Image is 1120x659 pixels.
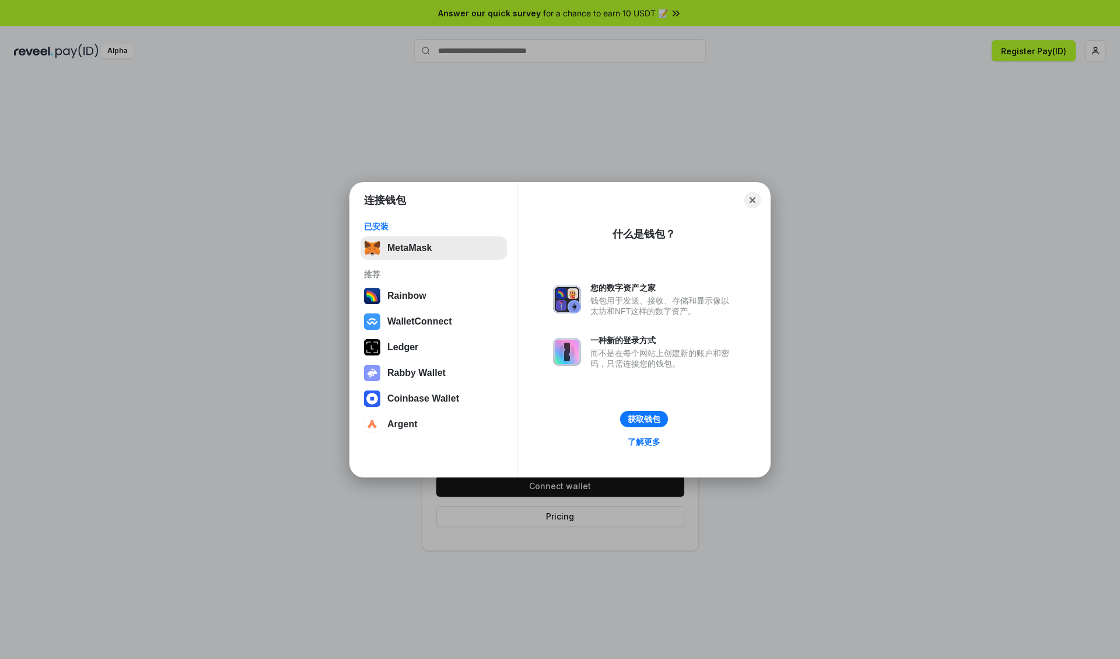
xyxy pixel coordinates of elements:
[387,291,426,301] div: Rainbow
[360,310,507,333] button: WalletConnect
[620,411,668,427] button: 获取钱包
[364,339,380,355] img: svg+xml,%3Csvg%20xmlns%3D%22http%3A%2F%2Fwww.w3.org%2F2000%2Fsvg%22%20width%3D%2228%22%20height%3...
[360,387,507,410] button: Coinbase Wallet
[360,236,507,260] button: MetaMask
[360,336,507,359] button: Ledger
[364,390,380,407] img: svg+xml,%3Csvg%20width%3D%2228%22%20height%3D%2228%22%20viewBox%3D%220%200%2028%2028%22%20fill%3D...
[364,221,503,232] div: 已安装
[590,295,735,316] div: 钱包用于发送、接收、存储和显示像以太坊和NFT这样的数字资产。
[590,335,735,346] div: 一种新的登录方式
[628,414,660,424] div: 获取钱包
[387,419,418,430] div: Argent
[360,413,507,436] button: Argent
[590,283,735,293] div: 您的数字资产之家
[387,243,432,253] div: MetaMask
[364,365,380,381] img: svg+xml,%3Csvg%20xmlns%3D%22http%3A%2F%2Fwww.w3.org%2F2000%2Fsvg%22%20fill%3D%22none%22%20viewBox...
[360,284,507,308] button: Rainbow
[364,288,380,304] img: svg+xml,%3Csvg%20width%3D%22120%22%20height%3D%22120%22%20viewBox%3D%220%200%20120%20120%22%20fil...
[364,313,380,330] img: svg+xml,%3Csvg%20width%3D%2228%22%20height%3D%2228%22%20viewBox%3D%220%200%2028%2028%22%20fill%3D...
[621,434,667,449] a: 了解更多
[628,437,660,447] div: 了解更多
[387,316,452,327] div: WalletConnect
[590,348,735,369] div: 而不是在每个网站上创建新的账户和密码，只需连接您的钱包。
[364,193,406,207] h1: 连接钱包
[360,361,507,385] button: Rabby Wallet
[387,342,418,353] div: Ledger
[364,416,380,433] img: svg+xml,%3Csvg%20width%3D%2228%22%20height%3D%2228%22%20viewBox%3D%220%200%2028%2028%22%20fill%3D...
[387,393,459,404] div: Coinbase Wallet
[553,285,581,313] img: svg+xml,%3Csvg%20xmlns%3D%22http%3A%2F%2Fwww.w3.org%2F2000%2Fsvg%22%20fill%3D%22none%22%20viewBox...
[612,227,675,241] div: 什么是钱包？
[364,269,503,280] div: 推荐
[364,240,380,256] img: svg+xml,%3Csvg%20fill%3D%22none%22%20height%3D%2233%22%20viewBox%3D%220%200%2035%2033%22%20width%...
[744,192,761,208] button: Close
[553,338,581,366] img: svg+xml,%3Csvg%20xmlns%3D%22http%3A%2F%2Fwww.w3.org%2F2000%2Fsvg%22%20fill%3D%22none%22%20viewBox...
[387,368,446,378] div: Rabby Wallet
